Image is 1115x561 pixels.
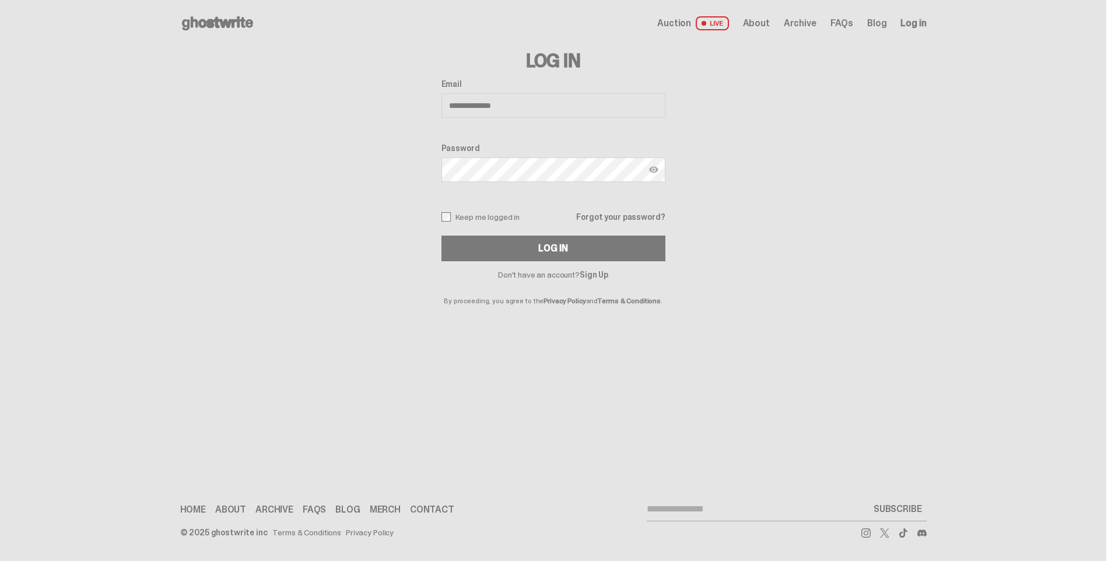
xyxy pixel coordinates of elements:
a: Sign Up [580,269,608,280]
img: Show password [649,165,658,174]
a: Privacy Policy [346,528,394,537]
a: About [215,505,246,514]
span: LIVE [696,16,729,30]
button: SUBSCRIBE [869,497,927,521]
h3: Log In [441,51,665,70]
span: Auction [657,19,691,28]
a: Blog [335,505,360,514]
a: Archive [784,19,816,28]
input: Keep me logged in [441,212,451,222]
a: FAQs [303,505,326,514]
a: Log in [900,19,926,28]
p: Don't have an account? [441,271,665,279]
a: Merch [370,505,401,514]
a: Privacy Policy [544,296,585,306]
div: Log In [538,244,567,253]
div: © 2025 ghostwrite inc [180,528,268,537]
a: Auction LIVE [657,16,728,30]
a: Blog [867,19,886,28]
label: Keep me logged in [441,212,520,222]
a: About [743,19,770,28]
a: Forgot your password? [576,213,665,221]
a: Archive [255,505,293,514]
a: FAQs [830,19,853,28]
a: Terms & Conditions [598,296,661,306]
a: Terms & Conditions [272,528,341,537]
a: Home [180,505,206,514]
p: By proceeding, you agree to the and . [441,279,665,304]
button: Log In [441,236,665,261]
a: Contact [410,505,454,514]
label: Password [441,143,665,153]
label: Email [441,79,665,89]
